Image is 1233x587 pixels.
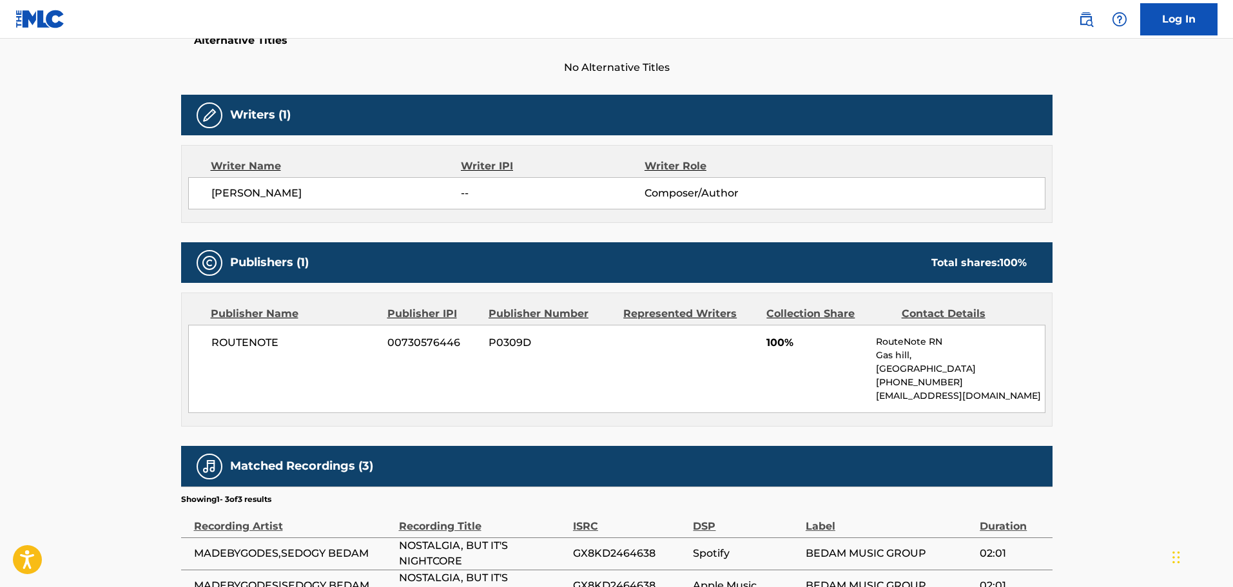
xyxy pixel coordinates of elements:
iframe: Chat Widget [1169,525,1233,587]
img: Matched Recordings [202,459,217,474]
div: Writer Role [645,159,811,174]
div: Collection Share [766,306,891,322]
p: [EMAIL_ADDRESS][DOMAIN_NAME] [876,389,1044,403]
h5: Matched Recordings (3) [230,459,373,474]
div: Total shares: [931,255,1027,271]
span: 100% [766,335,866,351]
span: -- [461,186,644,201]
a: Public Search [1073,6,1099,32]
div: Help [1107,6,1132,32]
p: RouteNote RN [876,335,1044,349]
div: Writer Name [211,159,461,174]
div: Arrastar [1172,538,1180,577]
h5: Alternative Titles [194,34,1040,47]
div: Publisher Number [489,306,614,322]
span: NOSTALGIA, BUT IT'S NIGHTCORE [399,538,567,569]
img: help [1112,12,1127,27]
div: Recording Artist [194,505,393,534]
img: search [1078,12,1094,27]
div: Widget de chat [1169,525,1233,587]
span: Composer/Author [645,186,811,201]
span: 00730576446 [387,335,479,351]
p: Showing 1 - 3 of 3 results [181,494,271,505]
span: ROUTENOTE [211,335,378,351]
span: [PERSON_NAME] [211,186,461,201]
p: [GEOGRAPHIC_DATA] [876,362,1044,376]
span: P0309D [489,335,614,351]
div: Publisher Name [211,306,378,322]
span: MADEBYGODES,SEDOGY BEDAM [194,546,393,561]
h5: Publishers (1) [230,255,309,270]
div: Publisher IPI [387,306,479,322]
div: Label [806,505,973,534]
div: Recording Title [399,505,567,534]
div: Contact Details [902,306,1027,322]
span: 02:01 [980,546,1045,561]
img: MLC Logo [15,10,65,28]
p: [PHONE_NUMBER] [876,376,1044,389]
img: Publishers [202,255,217,271]
span: Spotify [693,546,799,561]
span: GX8KD2464638 [573,546,687,561]
img: Writers [202,108,217,123]
span: 100 % [1000,256,1027,269]
h5: Writers (1) [230,108,291,122]
div: DSP [693,505,799,534]
div: Represented Writers [623,306,757,322]
span: No Alternative Titles [181,60,1053,75]
div: Duration [980,505,1045,534]
div: Writer IPI [461,159,645,174]
span: BEDAM MUSIC GROUP [806,546,973,561]
p: Gas hill, [876,349,1044,362]
div: ISRC [573,505,687,534]
a: Log In [1140,3,1218,35]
